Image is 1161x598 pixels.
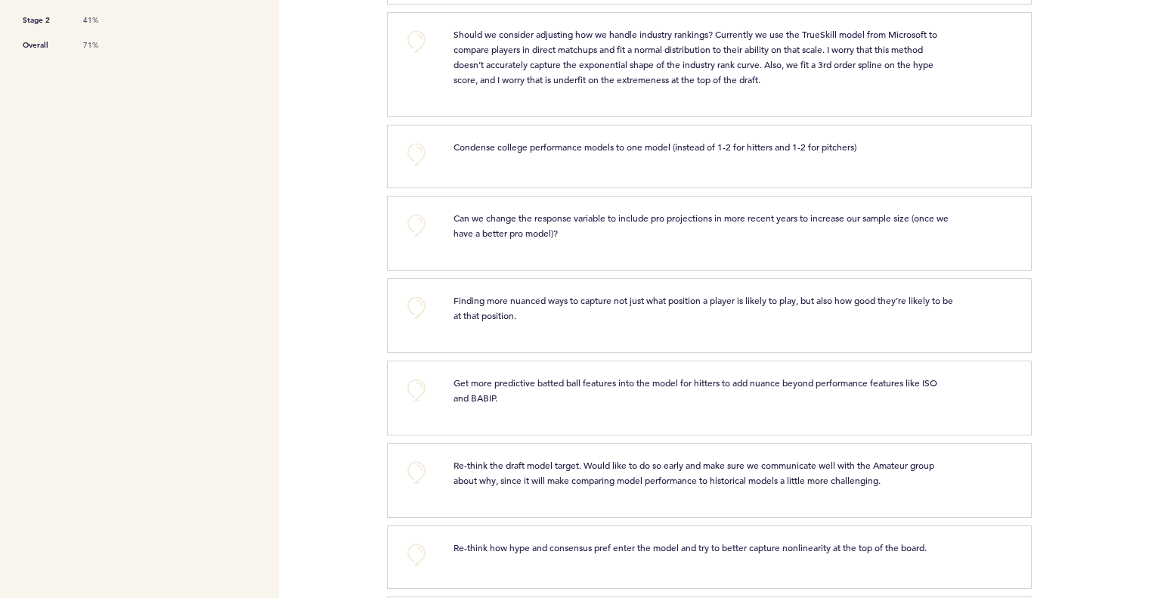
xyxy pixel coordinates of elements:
span: Stage 2 [23,13,68,28]
span: Re-think the draft model target. Would like to do so early and make sure we communicate well with... [454,459,937,486]
span: Overall [23,38,68,53]
span: Condense college performance models to one model (instead of 1-2 for hitters and 1-2 for pitchers) [454,141,856,153]
span: 41% [83,15,128,26]
span: Get more predictive batted ball features into the model for hitters to add nuance beyond performa... [454,376,940,404]
span: Finding more nuanced ways to capture not just what position a player is likely to play, but also ... [454,294,955,321]
span: Re-think how hype and consensus pref enter the model and try to better capture nonlinearity at th... [454,541,927,553]
span: 71% [83,40,128,51]
span: Should we consider adjusting how we handle industry rankings? Currently we use the TrueSkill mode... [454,28,940,85]
span: Can we change the response variable to include pro projections in more recent years to increase o... [454,212,951,239]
